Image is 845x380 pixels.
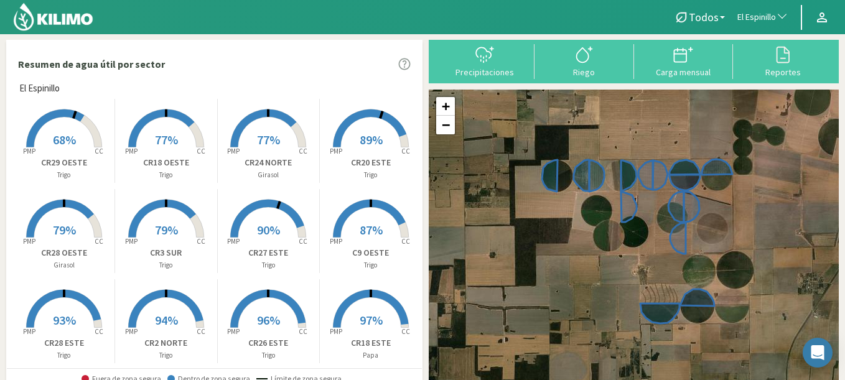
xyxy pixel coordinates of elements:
tspan: CC [197,147,205,155]
p: Trigo [13,170,114,180]
img: Kilimo [12,2,94,32]
p: CR3 SUR [115,246,217,259]
span: 68% [53,132,76,147]
span: 79% [53,222,76,238]
tspan: CC [95,237,103,246]
tspan: PMP [227,327,240,336]
button: Carga mensual [634,44,734,77]
div: Carga mensual [638,68,730,76]
p: CR27 ESTE [218,246,319,259]
span: 96% [257,312,280,328]
p: Trigo [115,350,217,361]
button: Riego [535,44,634,77]
tspan: PMP [125,327,138,336]
tspan: PMP [22,327,35,336]
span: 87% [360,222,383,238]
tspan: CC [401,147,410,155]
div: Reportes [737,68,829,76]
p: CR28 ESTE [13,336,114,350]
tspan: PMP [22,237,35,246]
span: El Espinillo [737,11,776,24]
p: CR18 OESTE [115,156,217,169]
p: Trigo [115,260,217,271]
button: Precipitaciones [435,44,535,77]
p: Trigo [115,170,217,180]
tspan: PMP [227,237,240,246]
div: Riego [538,68,630,76]
div: Open Intercom Messenger [803,338,833,368]
p: CR26 ESTE [218,336,319,350]
a: Zoom out [436,116,455,134]
p: CR24 NORTE [218,156,319,169]
span: 97% [360,312,383,328]
tspan: CC [197,327,205,336]
tspan: CC [299,327,307,336]
tspan: CC [197,237,205,246]
span: 94% [155,312,178,328]
tspan: PMP [330,147,342,155]
tspan: CC [299,237,307,246]
tspan: CC [401,237,410,246]
p: CR28 OESTE [13,246,114,259]
button: El Espinillo [731,4,795,31]
p: Papa [320,350,422,361]
tspan: PMP [330,237,342,246]
span: 77% [155,132,178,147]
tspan: CC [299,147,307,155]
span: 77% [257,132,280,147]
p: Trigo [320,170,422,180]
p: Girasol [13,260,114,271]
div: Precipitaciones [439,68,531,76]
span: Todos [689,11,719,24]
p: CR18 ESTE [320,336,422,350]
p: Trigo [218,350,319,361]
span: 90% [257,222,280,238]
p: Trigo [13,350,114,361]
tspan: PMP [330,327,342,336]
a: Zoom in [436,97,455,116]
span: 93% [53,312,76,328]
span: El Espinillo [19,81,60,96]
p: CR29 OESTE [13,156,114,169]
tspan: PMP [227,147,240,155]
tspan: PMP [22,147,35,155]
span: 79% [155,222,178,238]
span: 89% [360,132,383,147]
p: Trigo [218,260,319,271]
tspan: PMP [125,237,138,246]
p: Resumen de agua útil por sector [18,57,165,72]
p: CR2 NORTE [115,336,217,350]
tspan: CC [95,147,103,155]
p: Trigo [320,260,422,271]
p: Girasol [218,170,319,180]
button: Reportes [733,44,833,77]
tspan: CC [401,327,410,336]
tspan: CC [95,327,103,336]
p: C9 OESTE [320,246,422,259]
tspan: PMP [125,147,138,155]
p: CR20 ESTE [320,156,422,169]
